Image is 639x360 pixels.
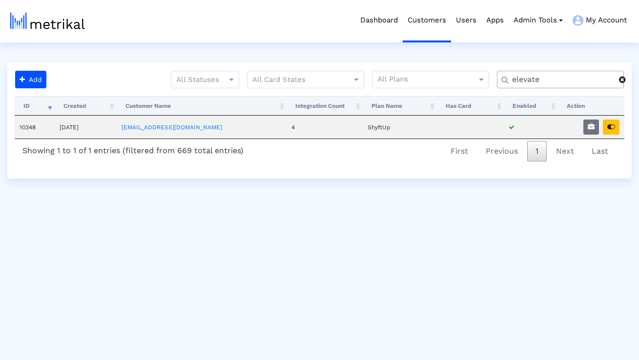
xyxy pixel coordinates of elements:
input: Customer Name [505,75,619,85]
th: Action [558,96,624,116]
img: metrical-logo-light.png [10,13,85,29]
th: ID: activate to sort column ascending [15,96,55,116]
input: All Card States [252,74,341,86]
input: All Plans [377,74,478,86]
td: 4 [287,116,363,139]
th: Enabled: activate to sort column ascending [504,96,558,116]
a: First [442,141,476,161]
td: ShyftUp [363,116,437,139]
td: [DATE] [55,116,117,139]
th: Integration Count: activate to sort column ascending [287,96,363,116]
a: Last [583,141,617,161]
td: 10348 [15,116,55,139]
a: Previous [477,141,526,161]
th: Customer Name: activate to sort column ascending [117,96,287,116]
img: my-account-menu-icon.png [573,15,583,26]
a: 1 [527,141,547,161]
div: Showing 1 to 1 of 1 entries (filtered from 669 total entries) [15,139,251,159]
a: [EMAIL_ADDRESS][DOMAIN_NAME] [122,124,222,131]
th: Created: activate to sort column ascending [55,96,117,116]
button: Add [15,71,46,88]
th: Has Card: activate to sort column ascending [437,96,504,116]
th: Plan Name: activate to sort column ascending [363,96,437,116]
a: Next [548,141,582,161]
